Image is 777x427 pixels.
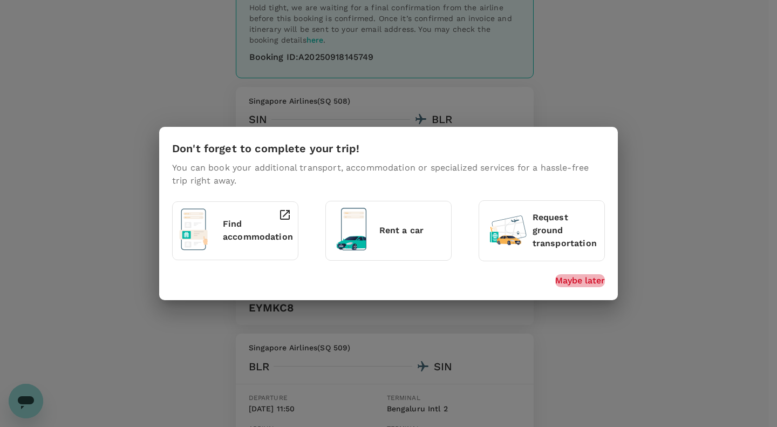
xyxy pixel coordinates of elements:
[555,274,605,287] button: Maybe later
[172,161,605,187] p: You can book your additional transport, accommodation or specialized services for a hassle-free t...
[223,218,293,243] p: Find accommodation
[533,211,598,250] p: Request ground transportation
[379,224,445,237] p: Rent a car
[172,140,359,157] h6: Don't forget to complete your trip!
